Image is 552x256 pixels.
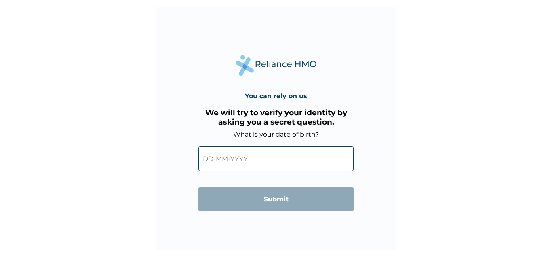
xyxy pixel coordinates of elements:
label: What is your date of birth? [233,131,319,138]
img: Reliance Health's Logo [236,55,316,76]
input: Submit [198,187,354,211]
input: DD-MM-YYYY [198,146,354,171]
h4: You can rely on us [245,92,307,100]
h3: We will try to verify your identity by asking you a secret question. [198,108,354,127]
